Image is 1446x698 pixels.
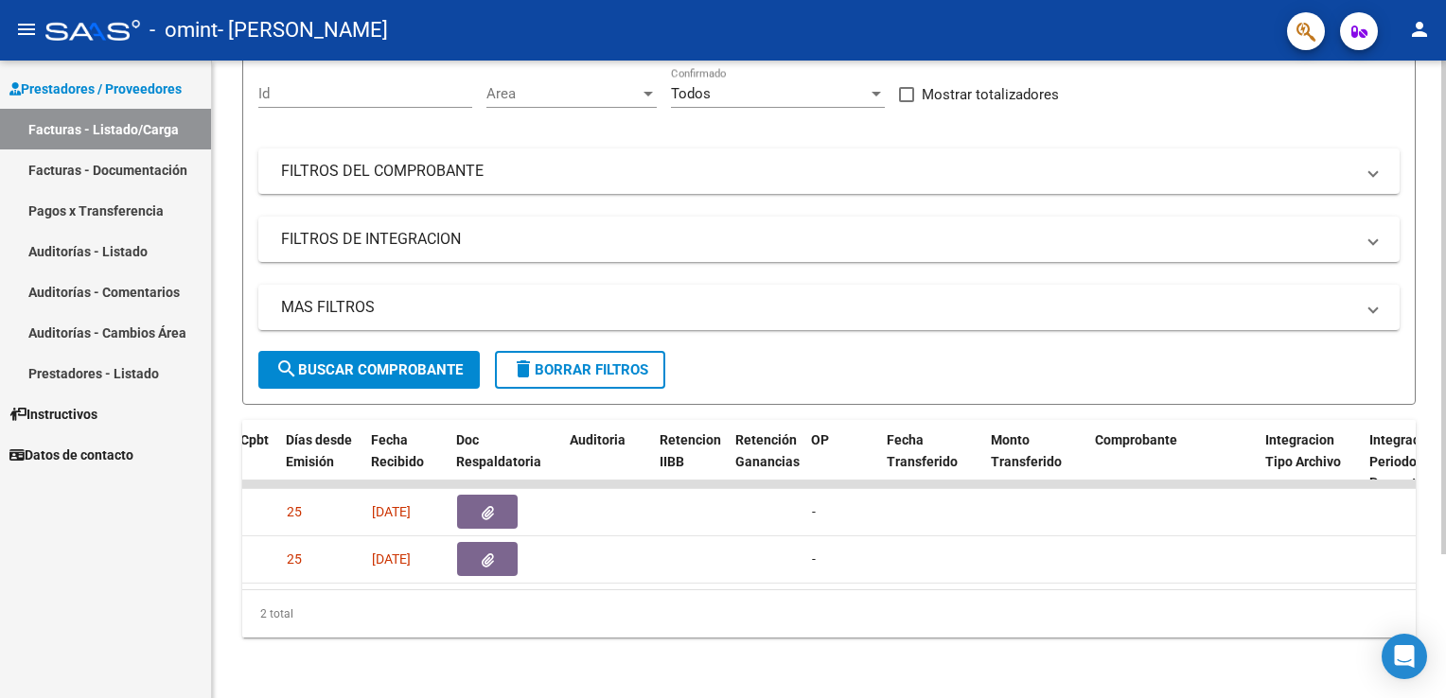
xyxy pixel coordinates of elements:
[258,351,480,389] button: Buscar Comprobante
[371,432,424,469] span: Fecha Recibido
[372,504,411,519] span: [DATE]
[562,420,652,503] datatable-header-cell: Auditoria
[812,551,816,567] span: -
[879,420,983,503] datatable-header-cell: Fecha Transferido
[9,79,182,99] span: Prestadores / Proveedores
[728,420,803,503] datatable-header-cell: Retención Ganancias
[9,404,97,425] span: Instructivos
[811,432,829,447] span: OP
[1258,420,1362,503] datatable-header-cell: Integracion Tipo Archivo
[287,504,302,519] span: 25
[803,420,879,503] datatable-header-cell: OP
[281,297,1354,318] mat-panel-title: MAS FILTROS
[275,361,463,378] span: Buscar Comprobante
[281,229,1354,250] mat-panel-title: FILTROS DE INTEGRACION
[456,432,541,469] span: Doc Respaldatoria
[512,361,648,378] span: Borrar Filtros
[287,551,302,567] span: 25
[258,285,1400,330] mat-expansion-panel-header: MAS FILTROS
[570,432,626,447] span: Auditoria
[991,432,1062,469] span: Monto Transferido
[15,18,38,41] mat-icon: menu
[449,420,562,503] datatable-header-cell: Doc Respaldatoria
[735,432,800,469] span: Retención Ganancias
[363,420,449,503] datatable-header-cell: Fecha Recibido
[1408,18,1431,41] mat-icon: person
[278,420,363,503] datatable-header-cell: Días desde Emisión
[812,504,816,519] span: -
[372,551,411,567] span: [DATE]
[1265,432,1341,469] span: Integracion Tipo Archivo
[660,432,721,469] span: Retencion IIBB
[922,83,1059,106] span: Mostrar totalizadores
[242,590,1416,637] div: 2 total
[258,217,1400,262] mat-expansion-panel-header: FILTROS DE INTEGRACION
[486,85,640,102] span: Area
[286,432,352,469] span: Días desde Emisión
[258,148,1400,194] mat-expansion-panel-header: FILTROS DEL COMPROBANTE
[887,432,958,469] span: Fecha Transferido
[1087,420,1258,503] datatable-header-cell: Comprobante
[201,432,269,447] span: Fecha Cpbt
[652,420,728,503] datatable-header-cell: Retencion IIBB
[218,9,388,51] span: - [PERSON_NAME]
[1095,432,1177,447] span: Comprobante
[671,85,711,102] span: Todos
[9,445,133,465] span: Datos de contacto
[281,161,1354,182] mat-panel-title: FILTROS DEL COMPROBANTE
[150,9,218,51] span: - omint
[983,420,1087,503] datatable-header-cell: Monto Transferido
[275,358,298,380] mat-icon: search
[495,351,665,389] button: Borrar Filtros
[512,358,535,380] mat-icon: delete
[1382,634,1427,679] div: Open Intercom Messenger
